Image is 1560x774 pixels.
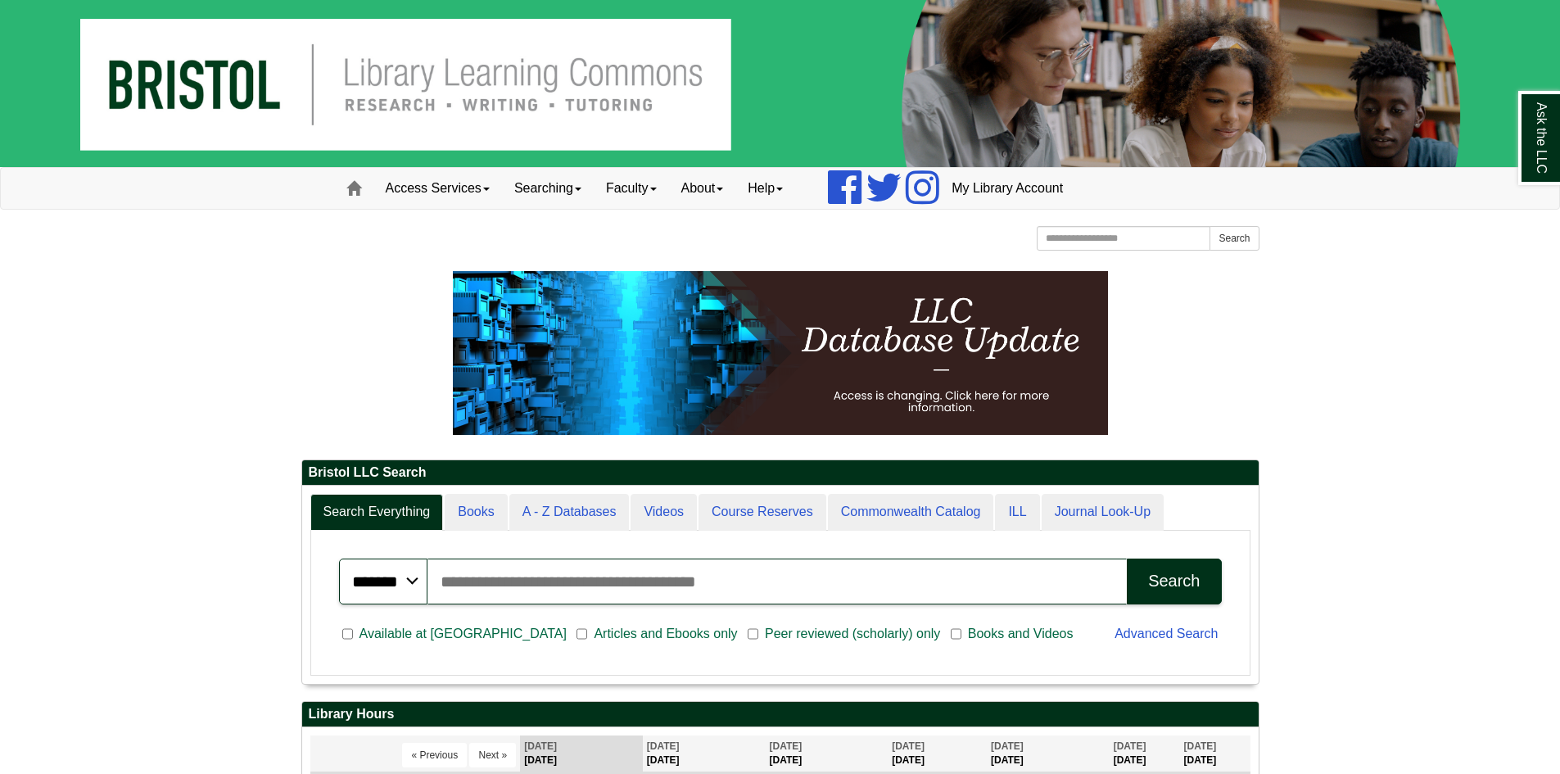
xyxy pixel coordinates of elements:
[991,740,1024,752] span: [DATE]
[310,494,444,531] a: Search Everything
[669,168,736,209] a: About
[1180,736,1250,772] th: [DATE]
[373,168,502,209] a: Access Services
[748,627,758,641] input: Peer reviewed (scholarly) only
[1042,494,1164,531] a: Journal Look-Up
[951,627,961,641] input: Books and Videos
[995,494,1039,531] a: ILL
[1115,627,1218,640] a: Advanced Search
[445,494,507,531] a: Books
[735,168,795,209] a: Help
[453,271,1108,435] img: HTML tutorial
[1184,740,1217,752] span: [DATE]
[1114,740,1146,752] span: [DATE]
[631,494,697,531] a: Videos
[502,168,594,209] a: Searching
[892,740,925,752] span: [DATE]
[594,168,669,209] a: Faculty
[1110,736,1180,772] th: [DATE]
[469,743,516,767] button: Next »
[888,736,987,772] th: [DATE]
[828,494,994,531] a: Commonwealth Catalog
[987,736,1110,772] th: [DATE]
[587,624,744,644] span: Articles and Ebooks only
[961,624,1080,644] span: Books and Videos
[643,736,766,772] th: [DATE]
[353,624,573,644] span: Available at [GEOGRAPHIC_DATA]
[1210,226,1259,251] button: Search
[342,627,353,641] input: Available at [GEOGRAPHIC_DATA]
[939,168,1075,209] a: My Library Account
[1148,572,1200,591] div: Search
[758,624,947,644] span: Peer reviewed (scholarly) only
[577,627,587,641] input: Articles and Ebooks only
[302,460,1259,486] h2: Bristol LLC Search
[509,494,630,531] a: A - Z Databases
[302,702,1259,727] h2: Library Hours
[699,494,826,531] a: Course Reserves
[402,743,467,767] button: « Previous
[647,740,680,752] span: [DATE]
[765,736,888,772] th: [DATE]
[769,740,802,752] span: [DATE]
[524,740,557,752] span: [DATE]
[520,736,643,772] th: [DATE]
[1127,559,1221,604] button: Search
